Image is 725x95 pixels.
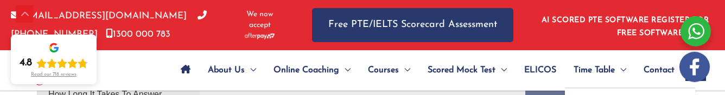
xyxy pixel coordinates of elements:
span: Contact [644,51,675,89]
a: Scored Mock TestMenu Toggle [419,51,516,89]
span: Online Coaching [274,51,339,89]
a: Time TableMenu Toggle [565,51,635,89]
span: About Us [208,51,245,89]
a: Online CoachingMenu Toggle [265,51,359,89]
aside: Header Widget 1 [535,8,714,43]
img: white-facebook.png [679,52,710,82]
span: Time Table [574,51,615,89]
img: Afterpay-Logo [245,33,275,39]
span: Courses [368,51,399,89]
nav: Site Navigation: Main Menu [172,51,675,89]
a: ELICOS [516,51,565,89]
a: [EMAIL_ADDRESS][DOMAIN_NAME] [11,11,187,21]
span: Menu Toggle [399,51,410,89]
a: Contact [635,51,675,89]
a: AI SCORED PTE SOFTWARE REGISTER FOR FREE SOFTWARE TRIAL [542,16,709,37]
span: ELICOS [524,51,556,89]
a: Free PTE/IELTS Scorecard Assessment [312,8,513,42]
span: Menu Toggle [495,51,507,89]
span: Menu Toggle [245,51,256,89]
a: About UsMenu Toggle [199,51,265,89]
div: Rating: 4.8 out of 5 [20,57,88,70]
a: CoursesMenu Toggle [359,51,419,89]
span: We now accept [235,9,285,31]
span: Menu Toggle [615,51,626,89]
div: Read our 718 reviews [31,72,77,78]
div: 4.8 [20,57,32,70]
span: Menu Toggle [339,51,351,89]
a: 1300 000 783 [106,30,170,39]
span: Scored Mock Test [428,51,495,89]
